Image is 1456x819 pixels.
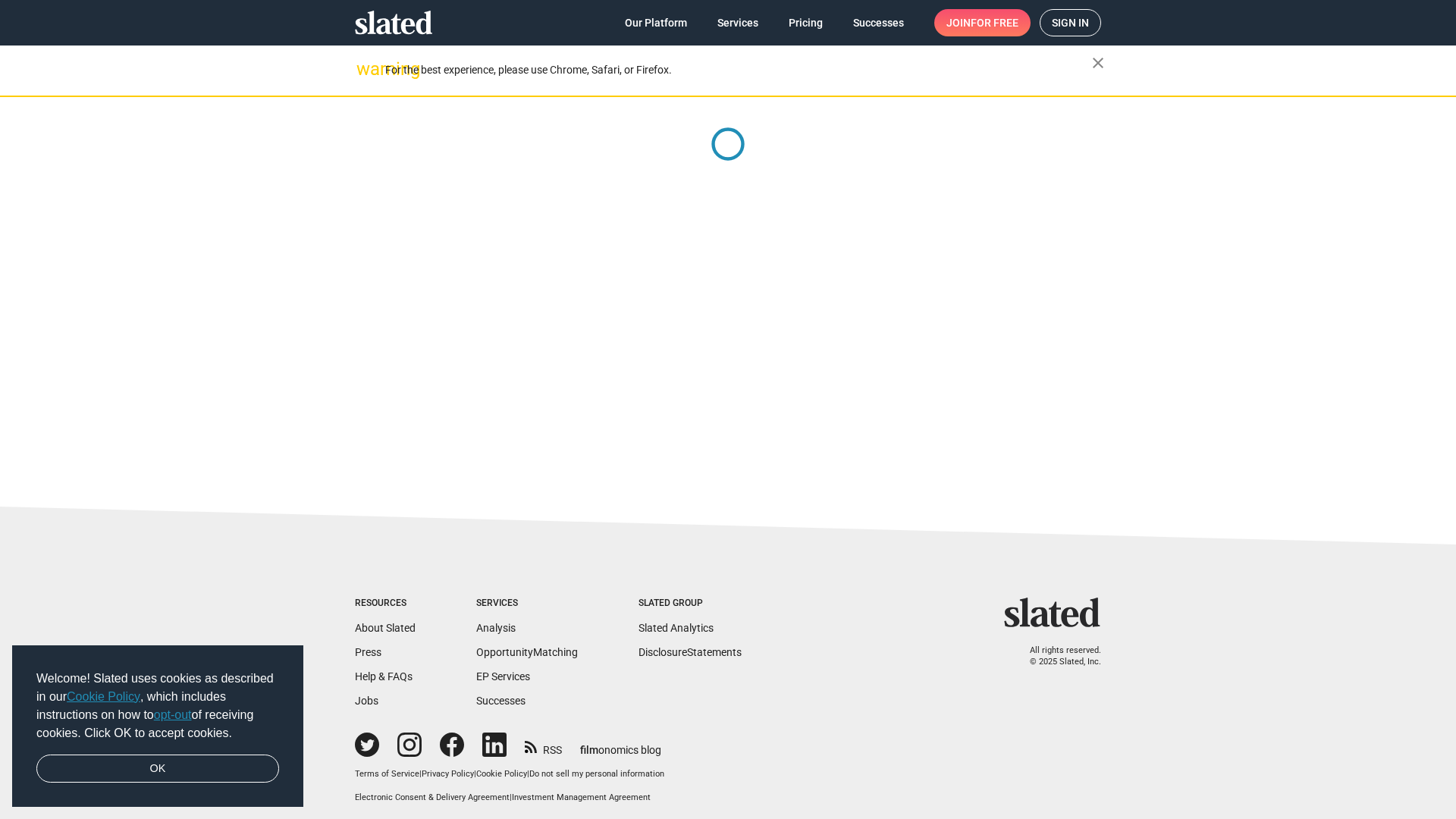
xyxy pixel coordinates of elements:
[705,9,770,36] a: Services
[476,695,526,707] a: Successes
[385,60,1092,80] div: For the best experience, please use Chrome, Safari, or Firefox.
[529,769,664,780] button: Do not sell my personal information
[355,622,416,634] a: About Slated
[527,769,529,779] span: |
[355,646,381,658] a: Press
[355,769,419,779] a: Terms of Service
[946,9,1018,36] span: Join
[476,598,578,610] div: Services
[422,769,474,779] a: Privacy Policy
[36,755,279,783] a: dismiss cookie message
[580,744,598,756] span: film
[625,9,687,36] span: Our Platform
[613,9,699,36] a: Our Platform
[525,734,562,758] a: RSS
[510,792,512,802] span: |
[639,646,742,658] a: DisclosureStatements
[36,670,279,742] span: Welcome! Slated uses cookies as described in our , which includes instructions on how to of recei...
[355,792,510,802] a: Electronic Consent & Delivery Agreement
[971,9,1018,36] span: for free
[789,9,823,36] span: Pricing
[1052,10,1089,36] span: Sign in
[476,670,530,682] a: EP Services
[717,9,758,36] span: Services
[355,598,416,610] div: Resources
[476,646,578,658] a: OpportunityMatching
[154,708,192,721] a: opt-out
[419,769,422,779] span: |
[1089,54,1107,72] mat-icon: close
[853,9,904,36] span: Successes
[841,9,916,36] a: Successes
[512,792,651,802] a: Investment Management Agreement
[474,769,476,779] span: |
[934,9,1031,36] a: Joinfor free
[639,622,714,634] a: Slated Analytics
[355,670,413,682] a: Help & FAQs
[476,622,516,634] a: Analysis
[1014,645,1101,667] p: All rights reserved. © 2025 Slated, Inc.
[580,731,661,758] a: filmonomics blog
[356,60,375,78] mat-icon: warning
[476,769,527,779] a: Cookie Policy
[777,9,835,36] a: Pricing
[1040,9,1101,36] a: Sign in
[639,598,742,610] div: Slated Group
[12,645,303,808] div: cookieconsent
[67,690,140,703] a: Cookie Policy
[355,695,378,707] a: Jobs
